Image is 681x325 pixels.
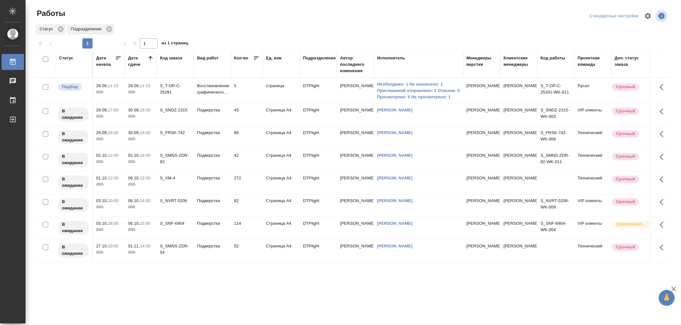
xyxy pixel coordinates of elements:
p: Срочный [616,131,635,137]
p: [PERSON_NAME] [466,243,497,249]
td: [PERSON_NAME] [337,217,374,239]
p: Подразделение [71,26,104,32]
p: Подверстка [197,130,228,136]
td: DTPlight [300,240,337,262]
p: В ожидании [62,176,85,189]
p: 19:00 [108,130,118,135]
div: Исполнитель назначен, приступать к работе пока рано [57,243,89,258]
p: 16:00 [140,153,150,158]
p: 2025 [96,89,122,95]
p: 2025 [96,249,122,256]
td: DTPlight [300,172,337,194]
td: [PERSON_NAME] [337,194,374,217]
td: S_FRSK-742-WK-008 [537,126,574,149]
td: [PERSON_NAME] [500,194,537,217]
div: Автор последнего изменения [340,55,371,74]
div: S_NVRT-5206 [160,198,191,204]
td: 43 [231,104,263,126]
div: S_FRSK-742 [160,130,191,136]
div: Доп. статус заказа [615,55,648,68]
p: Срочный [616,244,635,250]
div: Дата сдачи [128,55,147,68]
p: Подбор [62,84,78,90]
td: Страница А4 [263,126,300,149]
td: [PERSON_NAME] [500,172,537,194]
span: Настроить таблицу [640,8,655,24]
td: Страница А4 [263,172,300,194]
div: Клиентские менеджеры [503,55,534,68]
div: Менеджеры верстки [466,55,497,68]
p: 2025 [96,136,122,142]
p: 27.10, [96,244,108,248]
p: 10:00 [108,198,118,203]
td: 52 [231,240,263,262]
p: 2025 [96,113,122,120]
div: Подразделение [67,24,114,34]
div: Дата начала [96,55,115,68]
p: [PERSON_NAME] [466,198,497,204]
a: [PERSON_NAME] [377,198,412,203]
button: Здесь прячутся важные кнопки [656,79,671,95]
p: В ожидании [62,244,85,257]
span: 🙏 [661,291,672,305]
div: Исполнитель назначен, приступать к работе пока рано [57,198,89,213]
p: 2025 [128,113,154,120]
div: S_SNDZ-2315 [160,107,191,113]
td: 82 [231,194,263,217]
a: [PERSON_NAME] [377,244,412,248]
p: Восстановление графического... [197,83,228,95]
td: [PERSON_NAME] [337,126,374,149]
div: Исполнитель назначен, приступать к работе пока рано [57,107,89,122]
p: 10:00 [108,244,118,248]
td: [PERSON_NAME] [500,217,537,239]
p: 2025 [128,181,154,188]
td: 42 [231,149,263,171]
td: VIP клиенты [574,194,611,217]
p: Подверстка [197,220,228,227]
td: DTPlight [300,104,337,126]
p: 02.10, [128,153,140,158]
td: Технический [574,126,611,149]
a: [PERSON_NAME] [377,153,412,158]
button: Здесь прячутся важные кнопки [656,240,671,255]
button: Здесь прячутся важные кнопки [656,104,671,119]
p: Подверстка [197,198,228,204]
td: Русал [574,79,611,102]
td: DTPlight [300,217,337,239]
p: 2025 [128,227,154,233]
p: [DEMOGRAPHIC_DATA] [616,221,648,228]
div: Ед. изм [266,55,282,61]
td: S_NVRT-5206-WK-009 [537,194,574,217]
p: 03.10, [96,221,108,226]
p: 15:00 [140,108,150,112]
div: Подразделение [303,55,336,61]
div: Кол-во [234,55,248,61]
a: Необходимо: 1 Не назначено: 1 Приглашений отправлено: 1 Отказов: 0 Просмотрено: 0 Не просмотрено: 1 [377,81,460,100]
td: [PERSON_NAME] [500,240,537,262]
p: Срочный [616,199,635,205]
td: Страница А4 [263,240,300,262]
a: [PERSON_NAME] [377,108,412,112]
div: S_SNF-6904 [160,220,191,227]
button: Здесь прячутся важные кнопки [656,217,671,232]
p: В ожидании [62,131,85,143]
td: страница [263,79,300,102]
p: 30.09, [128,130,140,135]
td: [PERSON_NAME] [337,79,374,102]
p: 30.09, [128,108,140,112]
td: Страница А4 [263,194,300,217]
p: [PERSON_NAME] [466,220,497,227]
p: Срочный [616,84,635,90]
p: 2025 [128,136,154,142]
p: 17:00 [108,108,118,112]
div: Исполнитель назначен, приступать к работе пока рано [57,220,89,235]
div: Проектная команда [578,55,608,68]
p: В ожидании [62,108,85,121]
div: Вид работ [197,55,219,61]
p: В ожидании [62,221,85,234]
td: [PERSON_NAME] [337,149,374,171]
td: VIP клиенты [574,217,611,239]
td: Страница А4 [263,104,300,126]
p: [PERSON_NAME] [466,107,497,113]
p: 2025 [128,204,154,210]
